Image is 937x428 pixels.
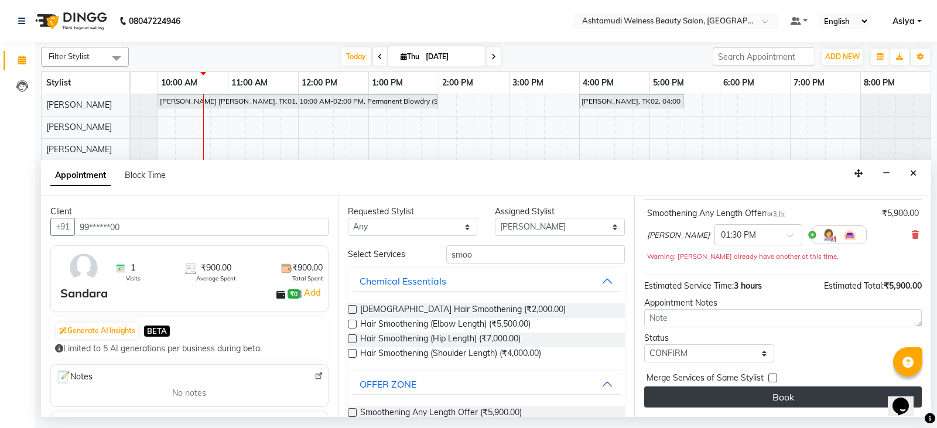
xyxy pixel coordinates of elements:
[647,252,839,261] small: Warning: [PERSON_NAME] already have another at this time.
[369,74,406,91] a: 1:00 PM
[341,47,371,66] span: Today
[56,369,93,385] span: Notes
[50,218,75,236] button: +91
[888,381,925,416] iframe: chat widget
[46,77,71,88] span: Stylist
[353,374,621,395] button: OFFER ZONE
[288,289,300,299] span: ₹0
[360,274,446,288] div: Chemical Essentials
[822,49,863,65] button: ADD NEW
[644,280,734,291] span: Estimated Service Time:
[360,318,531,333] span: Hair Smoothening (Elbow Length) (₹5,500.00)
[46,122,112,132] span: [PERSON_NAME]
[509,74,546,91] a: 3:00 PM
[398,52,422,61] span: Thu
[74,218,329,236] input: Search by Name/Mobile/Email/Code
[56,323,138,339] button: Generate AI Insights
[60,285,108,302] div: Sandara
[228,74,271,91] a: 11:00 AM
[49,52,90,61] span: Filter Stylist
[159,96,437,107] div: [PERSON_NAME] [PERSON_NAME], TK01, 10:00 AM-02:00 PM, Permanent Blowdry (Shoulder Length)
[348,206,478,218] div: Requested Stylist
[439,74,476,91] a: 2:00 PM
[360,406,522,421] span: Smoothening Any Length Offer (₹5,900.00)
[644,297,922,309] div: Appointment Notes
[30,5,110,37] img: logo
[580,74,617,91] a: 4:00 PM
[825,52,860,61] span: ADD NEW
[882,207,919,220] div: ₹5,900.00
[843,228,857,242] img: Interior.png
[791,74,827,91] a: 7:00 PM
[55,343,324,355] div: Limited to 5 AI generations per business during beta.
[353,271,621,292] button: Chemical Essentials
[50,165,111,186] span: Appointment
[822,228,836,242] img: Hairdresser.png
[446,245,625,263] input: Search by service name
[580,96,683,107] div: [PERSON_NAME], TK02, 04:00 PM-05:30 PM, [DEMOGRAPHIC_DATA] Normal Hair Cut,Highlighting (Per Stre...
[892,15,915,28] span: Asiya
[129,5,180,37] b: 08047224946
[302,286,323,300] a: Add
[339,248,437,261] div: Select Services
[422,48,481,66] input: 2025-09-04
[861,74,898,91] a: 8:00 PM
[713,47,815,66] input: Search Appointment
[125,170,166,180] span: Block Time
[773,210,785,218] span: 3 hr
[644,386,922,408] button: Book
[50,206,329,218] div: Client
[126,274,141,283] span: Visits
[292,274,323,283] span: Total Spent
[158,74,200,91] a: 10:00 AM
[765,210,785,218] small: for
[644,332,774,344] div: Status
[650,74,687,91] a: 5:00 PM
[360,377,416,391] div: OFFER ZONE
[131,262,135,274] span: 1
[46,144,112,155] span: [PERSON_NAME]
[905,165,922,183] button: Close
[300,286,323,300] span: |
[360,333,521,347] span: Hair Smoothening (Hip Length) (₹7,000.00)
[292,262,323,274] span: ₹900.00
[647,207,785,220] div: Smoothening Any Length Offer
[824,280,884,291] span: Estimated Total:
[172,387,206,399] span: No notes
[67,251,101,285] img: avatar
[299,74,340,91] a: 12:00 PM
[720,74,757,91] a: 6:00 PM
[196,274,236,283] span: Average Spent
[360,347,541,362] span: Hair Smoothening (Shoulder Length) (₹4,000.00)
[144,326,170,337] span: BETA
[46,100,112,110] span: [PERSON_NAME]
[360,303,566,318] span: [DEMOGRAPHIC_DATA] Hair Smoothening (₹2,000.00)
[884,280,922,291] span: ₹5,900.00
[201,262,231,274] span: ₹900.00
[734,280,762,291] span: 3 hours
[647,372,764,386] span: Merge Services of Same Stylist
[647,230,710,241] span: [PERSON_NAME]
[495,206,625,218] div: Assigned Stylist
